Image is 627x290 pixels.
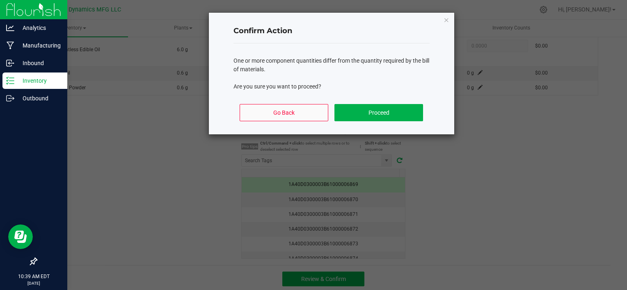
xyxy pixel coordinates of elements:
[444,15,449,25] button: Close
[334,104,423,121] button: Proceed
[233,57,430,74] p: One or more component quantities differ from the quantity required by the bill of materials.
[8,224,33,249] iframe: Resource center
[240,104,328,121] button: Go Back
[233,82,430,91] p: Are you sure you want to proceed?
[233,26,430,36] h4: Confirm Action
